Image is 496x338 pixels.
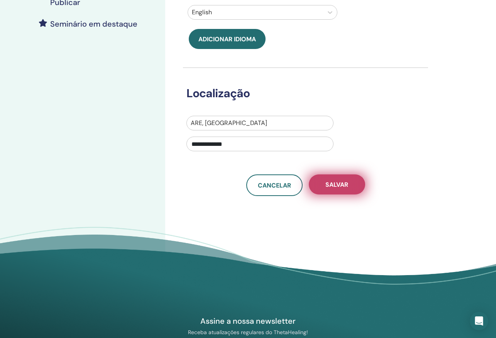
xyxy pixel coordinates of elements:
[182,86,418,100] h3: Localização
[159,316,337,326] h4: Assine a nossa newsletter
[159,329,337,336] p: Receba atualizações regulares do ThetaHealing!
[258,181,291,189] span: Cancelar
[325,181,348,189] span: Salvar
[309,174,365,194] button: Salvar
[246,174,303,196] a: Cancelar
[198,35,256,43] span: Adicionar idioma
[189,29,266,49] button: Adicionar idioma
[470,312,488,330] div: Open Intercom Messenger
[50,19,137,29] h4: Seminário em destaque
